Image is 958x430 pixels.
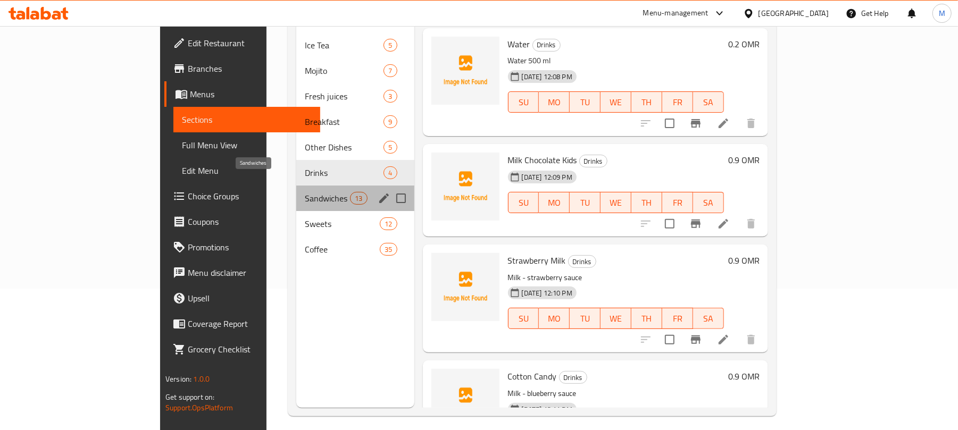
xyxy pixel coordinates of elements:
[188,241,312,254] span: Promotions
[543,195,565,210] span: MO
[667,95,689,110] span: FR
[539,192,570,213] button: MO
[296,28,414,266] nav: Menu sections
[305,243,380,256] div: Coffee
[683,111,709,136] button: Branch-specific-item
[539,91,570,113] button: MO
[188,266,312,279] span: Menu disclaimer
[508,252,566,268] span: Strawberry Milk
[305,166,384,179] span: Drinks
[188,215,312,228] span: Coupons
[350,192,367,205] div: items
[351,193,366,204] span: 13
[305,217,380,230] span: Sweets
[728,153,760,167] h6: 0.9 OMR
[697,95,720,110] span: SA
[164,209,320,234] a: Coupons
[539,308,570,329] button: MO
[164,183,320,209] a: Choice Groups
[570,192,601,213] button: TU
[305,115,384,128] span: Breakfast
[667,195,689,210] span: FR
[188,37,312,49] span: Edit Restaurant
[601,91,631,113] button: WE
[717,217,730,230] a: Edit menu item
[717,333,730,346] a: Edit menu item
[305,90,384,103] span: Fresh juices
[384,117,396,127] span: 9
[384,39,397,52] div: items
[296,32,414,58] div: Ice Tea5
[738,327,764,352] button: delete
[508,308,539,329] button: SU
[165,401,233,415] a: Support.OpsPlatform
[384,66,396,76] span: 7
[717,117,730,130] a: Edit menu item
[431,153,499,221] img: Milk Chocolate Kids
[376,190,392,206] button: edit
[636,311,658,326] span: TH
[188,317,312,330] span: Coverage Report
[164,285,320,311] a: Upsell
[693,91,724,113] button: SA
[560,372,587,384] span: Drinks
[508,54,724,68] p: Water 500 ml
[384,90,397,103] div: items
[296,134,414,160] div: Other Dishes5
[631,192,662,213] button: TH
[659,328,681,351] span: Select to update
[508,368,557,384] span: Cotton Candy
[188,292,312,305] span: Upsell
[659,112,681,134] span: Select to update
[518,288,577,298] span: [DATE] 12:10 PM
[431,37,499,105] img: Water
[601,308,631,329] button: WE
[738,211,764,237] button: delete
[518,172,577,182] span: [DATE] 12:09 PM
[559,371,587,384] div: Drinks
[305,39,384,52] span: Ice Tea
[728,37,760,52] h6: 0.2 OMR
[693,308,724,329] button: SA
[513,95,535,110] span: SU
[380,219,396,229] span: 12
[296,109,414,134] div: Breakfast9
[543,95,565,110] span: MO
[296,160,414,186] div: Drinks4
[164,81,320,107] a: Menus
[384,91,396,102] span: 3
[667,311,689,326] span: FR
[570,91,601,113] button: TU
[693,192,724,213] button: SA
[384,168,396,178] span: 4
[574,311,596,326] span: TU
[939,7,945,19] span: M
[580,155,607,167] span: Drinks
[164,56,320,81] a: Branches
[605,311,627,326] span: WE
[431,253,499,321] img: Strawberry Milk
[508,91,539,113] button: SU
[568,255,596,268] div: Drinks
[182,139,312,151] span: Full Menu View
[662,192,693,213] button: FR
[165,372,191,386] span: Version:
[574,195,596,210] span: TU
[508,271,724,284] p: Milk - strawberry sauce
[296,211,414,237] div: Sweets12
[380,243,397,256] div: items
[532,39,561,52] div: Drinks
[738,111,764,136] button: delete
[631,91,662,113] button: TH
[188,343,312,356] span: Grocery Checklist
[384,141,397,154] div: items
[570,308,601,329] button: TU
[513,195,535,210] span: SU
[643,7,709,20] div: Menu-management
[188,62,312,75] span: Branches
[601,192,631,213] button: WE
